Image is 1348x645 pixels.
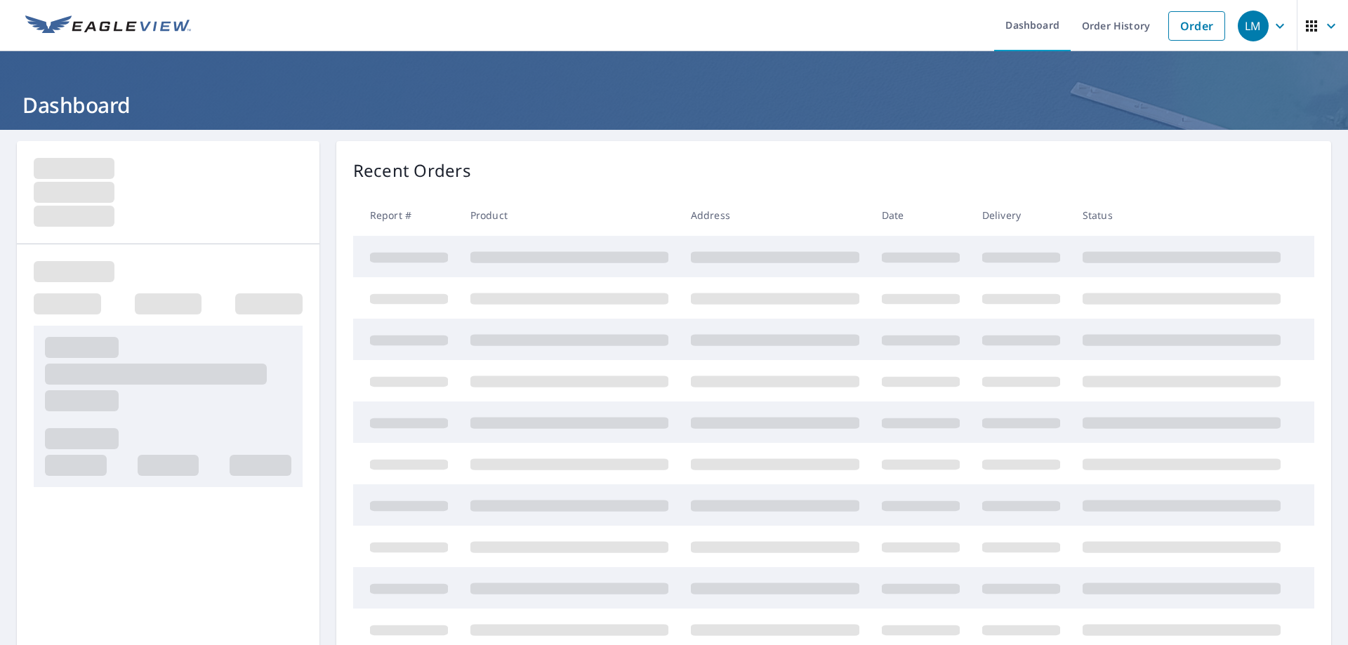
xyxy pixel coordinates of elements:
th: Address [680,194,871,236]
th: Delivery [971,194,1071,236]
th: Report # [353,194,459,236]
p: Recent Orders [353,158,471,183]
a: Order [1168,11,1225,41]
h1: Dashboard [17,91,1331,119]
th: Status [1071,194,1292,236]
img: EV Logo [25,15,191,36]
th: Product [459,194,680,236]
th: Date [871,194,971,236]
div: LM [1238,11,1269,41]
